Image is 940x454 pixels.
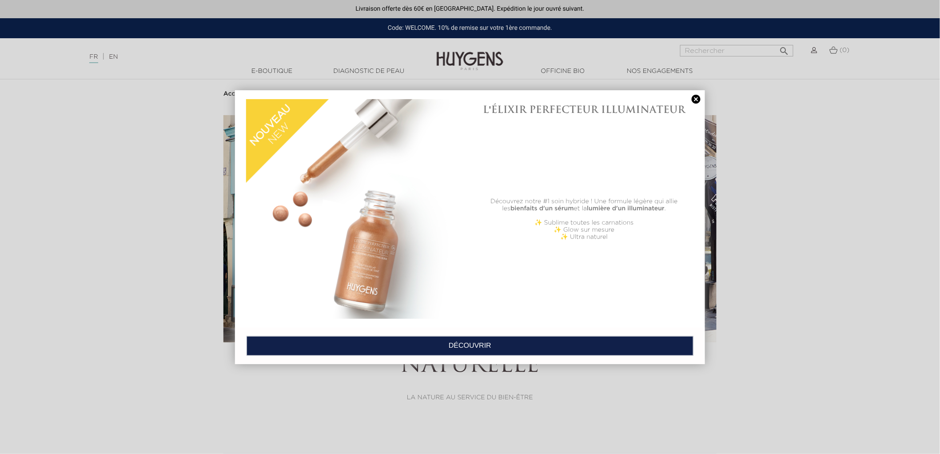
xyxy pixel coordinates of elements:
b: lumière d'un illuminateur [587,205,665,212]
p: ✨ Glow sur mesure [474,226,694,233]
b: bienfaits d'un sérum [510,205,574,212]
a: DÉCOUVRIR [247,336,693,356]
p: ✨ Ultra naturel [474,233,694,241]
p: Découvrez notre #1 soin hybride ! Une formule légère qui allie les et la . [474,198,694,212]
p: ✨ Sublime toutes les carnations [474,219,694,226]
h1: L'ÉLIXIR PERFECTEUR ILLUMINATEUR [474,104,694,115]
